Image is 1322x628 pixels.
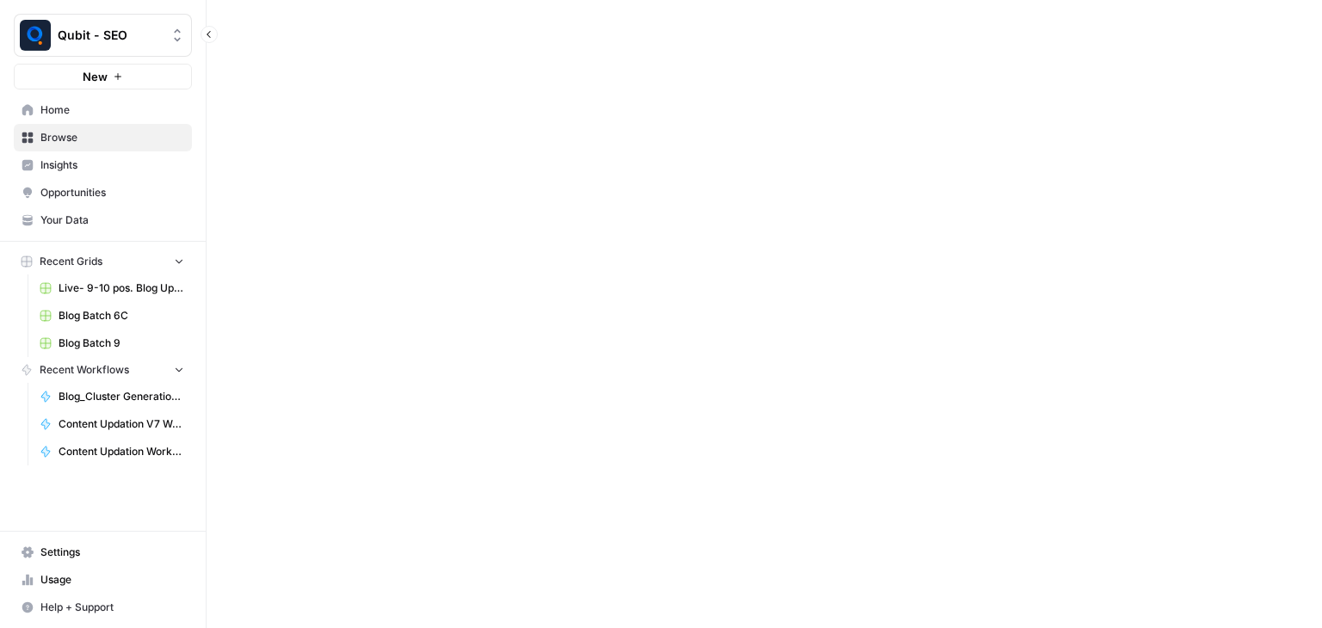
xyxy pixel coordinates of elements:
img: Qubit - SEO Logo [20,20,51,51]
a: Content Updation V7 Workflow [32,410,192,438]
span: Browse [40,130,184,145]
span: Recent Grids [40,254,102,269]
a: Live- 9-10 pos. Blog Updates Grid [32,274,192,302]
span: Blog Batch 6C [59,308,184,323]
span: Usage [40,572,184,588]
span: Content Updation V7 Workflow [59,416,184,432]
a: Usage [14,566,192,594]
span: Your Data [40,212,184,228]
button: New [14,64,192,89]
span: Content Updation Workflow VA1 [59,444,184,459]
span: Live- 9-10 pos. Blog Updates Grid [59,280,184,296]
a: Browse [14,124,192,151]
button: Recent Workflows [14,357,192,383]
span: Qubit - SEO [58,27,162,44]
span: Settings [40,545,184,560]
a: Settings [14,539,192,566]
span: Help + Support [40,600,184,615]
button: Recent Grids [14,249,192,274]
span: Home [40,102,184,118]
span: Opportunities [40,185,184,200]
span: Blog_Cluster Generation V3a1 with WP Integration [Live site] [59,389,184,404]
span: New [83,68,108,85]
a: Content Updation Workflow VA1 [32,438,192,465]
a: Opportunities [14,179,192,206]
a: Blog_Cluster Generation V3a1 with WP Integration [Live site] [32,383,192,410]
span: Recent Workflows [40,362,129,378]
a: Your Data [14,206,192,234]
a: Blog Batch 9 [32,329,192,357]
a: Home [14,96,192,124]
span: Blog Batch 9 [59,336,184,351]
button: Help + Support [14,594,192,621]
a: Insights [14,151,192,179]
span: Insights [40,157,184,173]
button: Workspace: Qubit - SEO [14,14,192,57]
a: Blog Batch 6C [32,302,192,329]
